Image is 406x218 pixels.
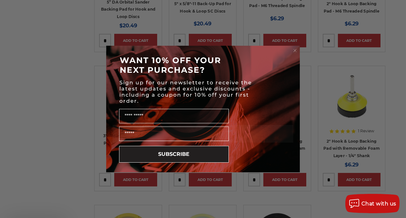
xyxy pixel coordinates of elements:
[345,194,400,213] button: Chat with us
[119,146,229,163] button: SUBSCRIBE
[119,80,252,104] span: Sign up for our newsletter to receive the latest updates and exclusive discounts - including a co...
[292,47,298,54] button: Close dialog
[119,127,229,141] input: Email
[361,201,396,207] span: Chat with us
[120,55,221,75] span: WANT 10% OFF YOUR NEXT PURCHASE?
